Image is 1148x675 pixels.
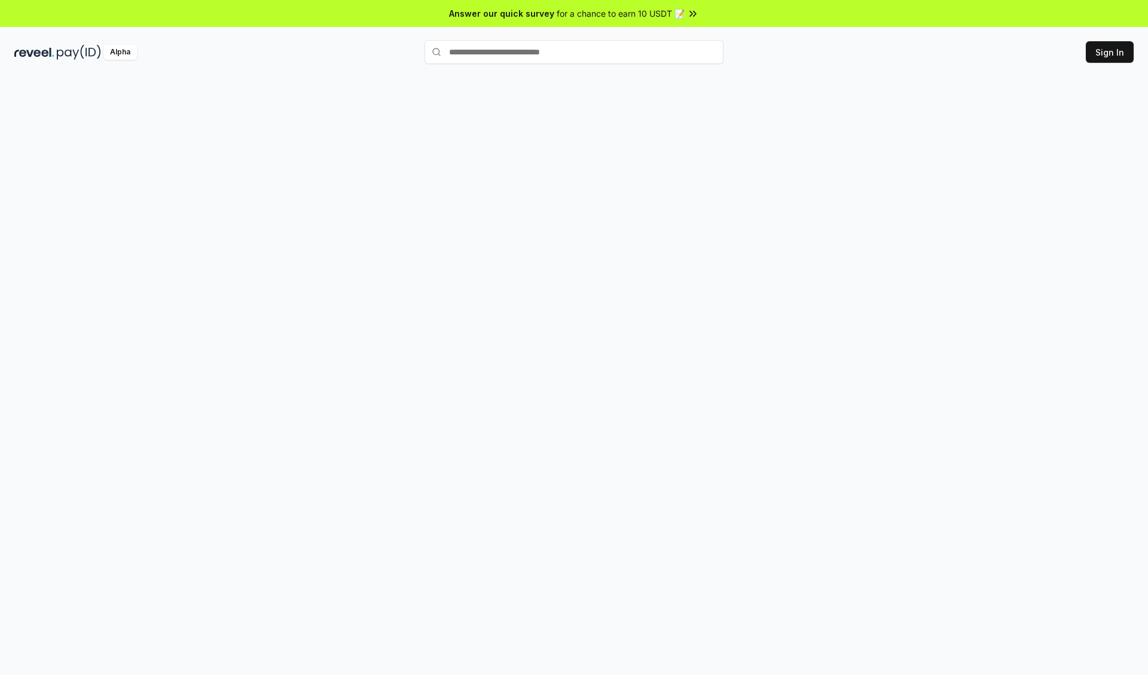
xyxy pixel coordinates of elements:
button: Sign In [1086,41,1134,63]
img: reveel_dark [14,45,54,60]
span: for a chance to earn 10 USDT 📝 [557,7,685,20]
div: Alpha [103,45,137,60]
img: pay_id [57,45,101,60]
span: Answer our quick survey [449,7,554,20]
